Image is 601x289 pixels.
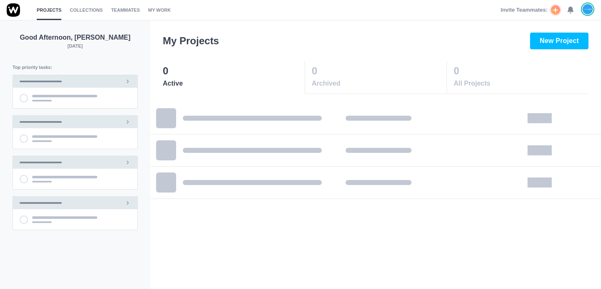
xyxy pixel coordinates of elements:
img: winio [7,3,20,17]
p: Top priority tasks: [13,64,138,71]
span: Active [163,79,304,89]
p: 0 [454,63,588,79]
span: Invite Teammates: [501,6,548,14]
h3: My Projects [163,33,219,48]
button: New Project [530,33,588,49]
span: All Projects [454,79,588,89]
p: [DATE] [13,43,138,50]
img: João Tosta [583,4,593,15]
p: Good Afternoon, [PERSON_NAME] [13,33,138,43]
p: 0 [163,63,304,79]
p: 0 [312,63,446,79]
span: Archived [312,79,446,89]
